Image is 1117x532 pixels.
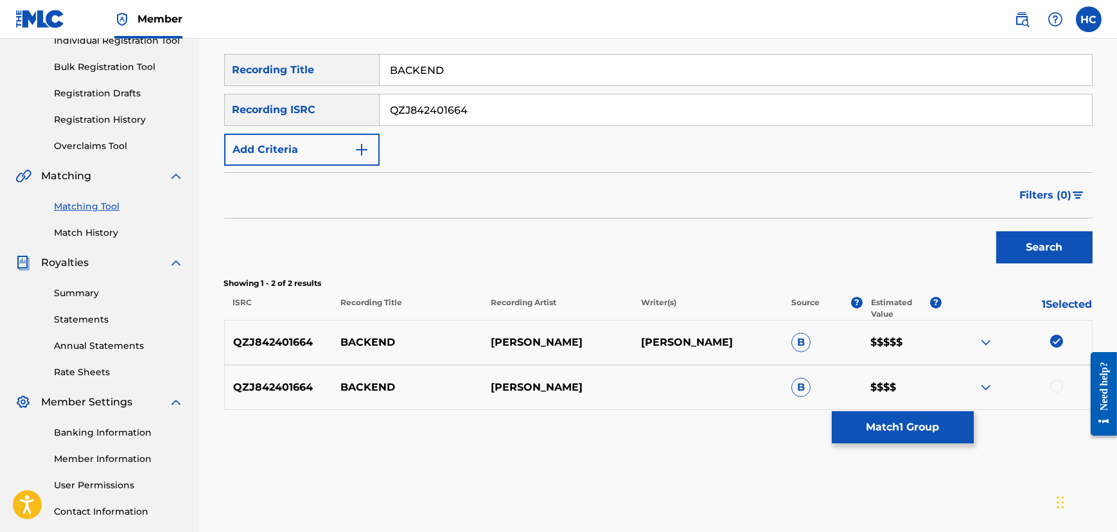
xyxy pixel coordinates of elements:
img: deselect [1050,335,1063,348]
img: expand [168,395,184,410]
a: Contact Information [54,505,184,519]
img: MLC Logo [15,10,65,28]
img: expand [978,380,994,395]
a: Summary [54,287,184,300]
div: Drag [1057,483,1064,522]
a: Registration History [54,113,184,127]
span: B [791,333,811,352]
span: Matching [41,168,91,184]
p: $$$$$ [862,335,942,350]
a: Rate Sheets [54,366,184,379]
img: help [1048,12,1063,27]
a: Public Search [1009,6,1035,32]
p: Showing 1 - 2 of 2 results [224,278,1093,289]
img: Member Settings [15,395,31,410]
a: Matching Tool [54,200,184,213]
span: Member [137,12,182,26]
p: ISRC [224,297,332,320]
div: Help [1042,6,1068,32]
div: User Menu [1076,6,1102,32]
p: Source [791,297,820,320]
a: User Permissions [54,479,184,492]
button: Search [996,231,1093,263]
a: Statements [54,313,184,326]
img: search [1014,12,1030,27]
a: Member Information [54,452,184,466]
a: Individual Registration Tool [54,34,184,48]
span: Member Settings [41,395,132,410]
span: Filters ( 0 ) [1020,188,1072,203]
p: BACKEND [332,335,482,350]
button: Add Criteria [224,134,380,166]
p: 1 Selected [942,297,1092,320]
span: B [791,378,811,397]
img: 9d2ae6d4665cec9f34b9.svg [354,142,369,157]
span: ? [930,297,942,308]
span: ? [851,297,863,308]
span: Royalties [41,255,89,270]
iframe: Resource Center [1081,342,1117,446]
p: [PERSON_NAME] [633,335,783,350]
a: Banking Information [54,426,184,439]
button: Filters (0) [1012,179,1093,211]
p: Estimated Value [871,297,930,320]
img: expand [168,255,184,270]
p: BACKEND [332,380,482,395]
a: Overclaims Tool [54,139,184,153]
a: Match History [54,226,184,240]
img: expand [978,335,994,350]
p: Recording Artist [482,297,633,320]
iframe: Chat Widget [1053,470,1117,532]
img: Royalties [15,255,31,270]
img: filter [1073,191,1084,199]
p: Writer(s) [633,297,783,320]
p: [PERSON_NAME] [482,380,633,395]
form: Search Form [224,54,1093,270]
img: expand [168,168,184,184]
p: [PERSON_NAME] [482,335,633,350]
a: Registration Drafts [54,87,184,100]
p: Recording Title [331,297,482,320]
p: QZJ842401664 [225,380,333,395]
a: Annual Statements [54,339,184,353]
p: QZJ842401664 [225,335,333,350]
p: $$$$ [862,380,942,395]
button: Match1 Group [832,411,974,443]
img: Matching [15,168,31,184]
img: Top Rightsholder [114,12,130,27]
a: Bulk Registration Tool [54,60,184,74]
